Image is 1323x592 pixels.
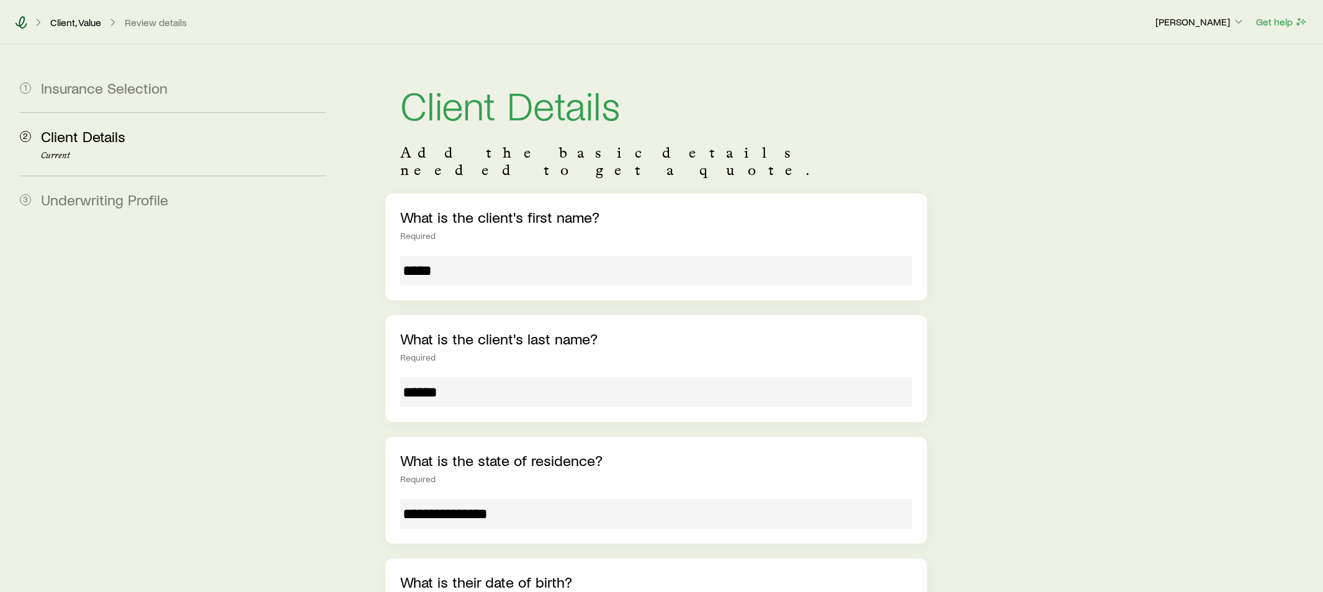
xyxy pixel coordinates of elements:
h1: Client Details [400,84,912,124]
p: What is the client's last name? [400,330,912,348]
div: Required [400,352,912,362]
p: What is the client's first name? [400,209,912,226]
p: What is the state of residence? [400,452,912,469]
button: [PERSON_NAME] [1155,15,1245,30]
span: Insurance Selection [41,79,168,97]
p: Add the basic details needed to get a quote. [400,144,912,179]
a: Client, Value [50,17,102,29]
button: Review details [124,17,187,29]
span: Client Details [41,127,125,145]
div: Required [400,231,912,241]
button: Get help [1255,15,1308,29]
span: Underwriting Profile [41,191,168,209]
div: Required [400,474,912,484]
span: 2 [20,131,31,142]
p: What is their date of birth? [400,573,912,591]
p: Current [41,151,326,161]
p: [PERSON_NAME] [1155,16,1245,28]
span: 3 [20,194,31,205]
span: 1 [20,83,31,94]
